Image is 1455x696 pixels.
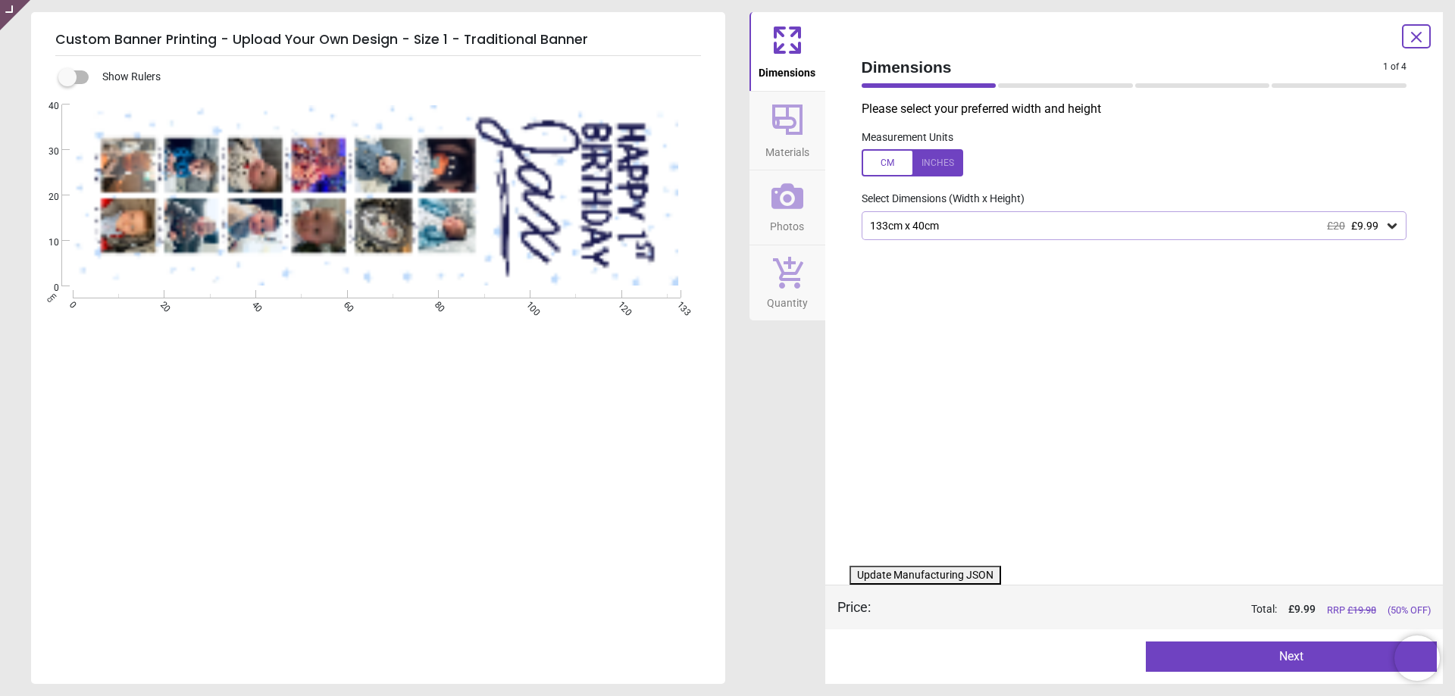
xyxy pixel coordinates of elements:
[1146,641,1437,672] button: Next
[340,299,350,309] span: 60
[850,566,1001,585] button: Update Manufacturing JSON
[1327,220,1345,232] span: £20
[44,291,58,304] span: cm
[837,598,871,616] div: Price :
[1294,603,1316,615] span: 9.99
[1394,635,1440,681] iframe: Brevo live chat
[66,299,76,309] span: 0
[862,101,1419,117] p: Please select your preferred width and height
[767,289,808,311] span: Quantity
[862,130,953,145] label: Measurement Units
[1347,604,1376,616] span: £ 19.98
[850,192,1025,207] label: Select Dimensions (Width x Height)
[765,138,809,161] span: Materials
[674,299,684,309] span: 133
[30,191,59,204] span: 20
[432,299,442,309] span: 80
[749,92,825,170] button: Materials
[893,602,1432,617] div: Total:
[1351,220,1378,232] span: £9.99
[30,100,59,113] span: 40
[67,68,725,86] div: Show Rulers
[749,12,825,91] button: Dimensions
[1388,604,1431,617] span: (50% OFF)
[523,299,533,309] span: 100
[749,245,825,321] button: Quantity
[615,299,624,309] span: 120
[249,299,258,309] span: 40
[749,170,825,245] button: Photos
[1288,602,1316,617] span: £
[1327,604,1376,617] span: RRP
[759,58,815,81] span: Dimensions
[30,145,59,158] span: 30
[30,282,59,295] span: 0
[55,24,701,56] h5: Custom Banner Printing - Upload Your Own Design - Size 1 - Traditional Banner
[158,299,167,309] span: 20
[868,220,1385,233] div: 133cm x 40cm
[30,236,59,249] span: 10
[770,212,804,235] span: Photos
[862,56,1384,78] span: Dimensions
[1383,61,1406,73] span: 1 of 4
